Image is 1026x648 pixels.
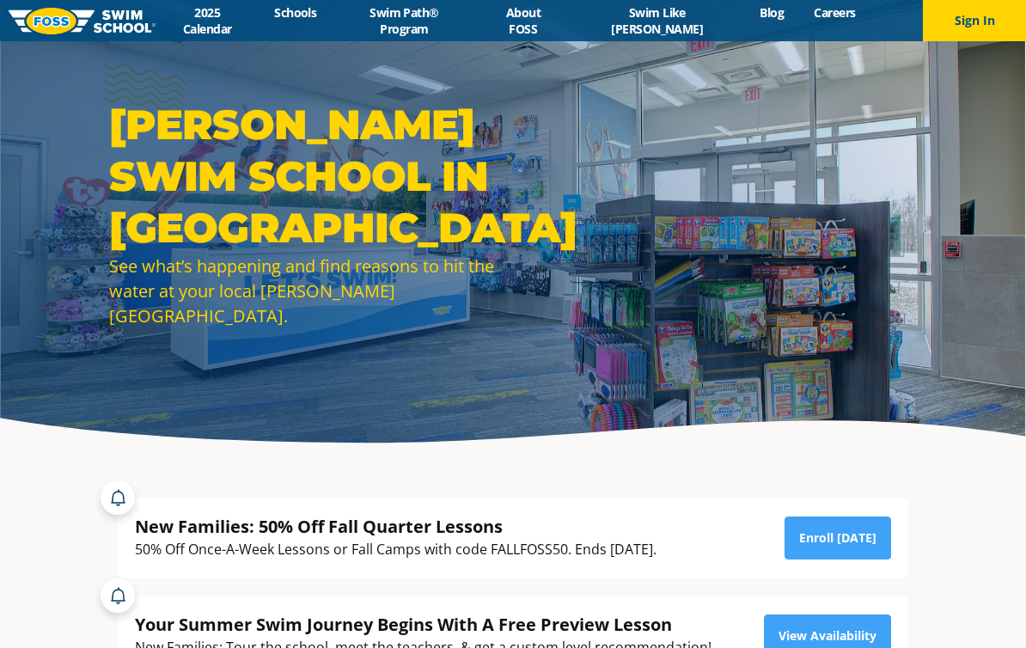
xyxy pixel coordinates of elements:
[785,517,891,559] a: Enroll [DATE]
[109,254,504,328] div: See what’s happening and find reasons to hit the water at your local [PERSON_NAME][GEOGRAPHIC_DATA].
[135,613,711,636] div: Your Summer Swim Journey Begins With A Free Preview Lesson
[745,4,799,21] a: Blog
[332,4,477,37] a: Swim Path® Program
[135,515,657,538] div: New Families: 50% Off Fall Quarter Lessons
[570,4,745,37] a: Swim Like [PERSON_NAME]
[156,4,260,37] a: 2025 Calendar
[135,538,657,561] div: 50% Off Once-A-Week Lessons or Fall Camps with code FALLFOSS50. Ends [DATE].
[799,4,870,21] a: Careers
[109,99,504,254] h1: [PERSON_NAME] Swim School in [GEOGRAPHIC_DATA]
[477,4,570,37] a: About FOSS
[9,8,156,34] img: FOSS Swim School Logo
[260,4,332,21] a: Schools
